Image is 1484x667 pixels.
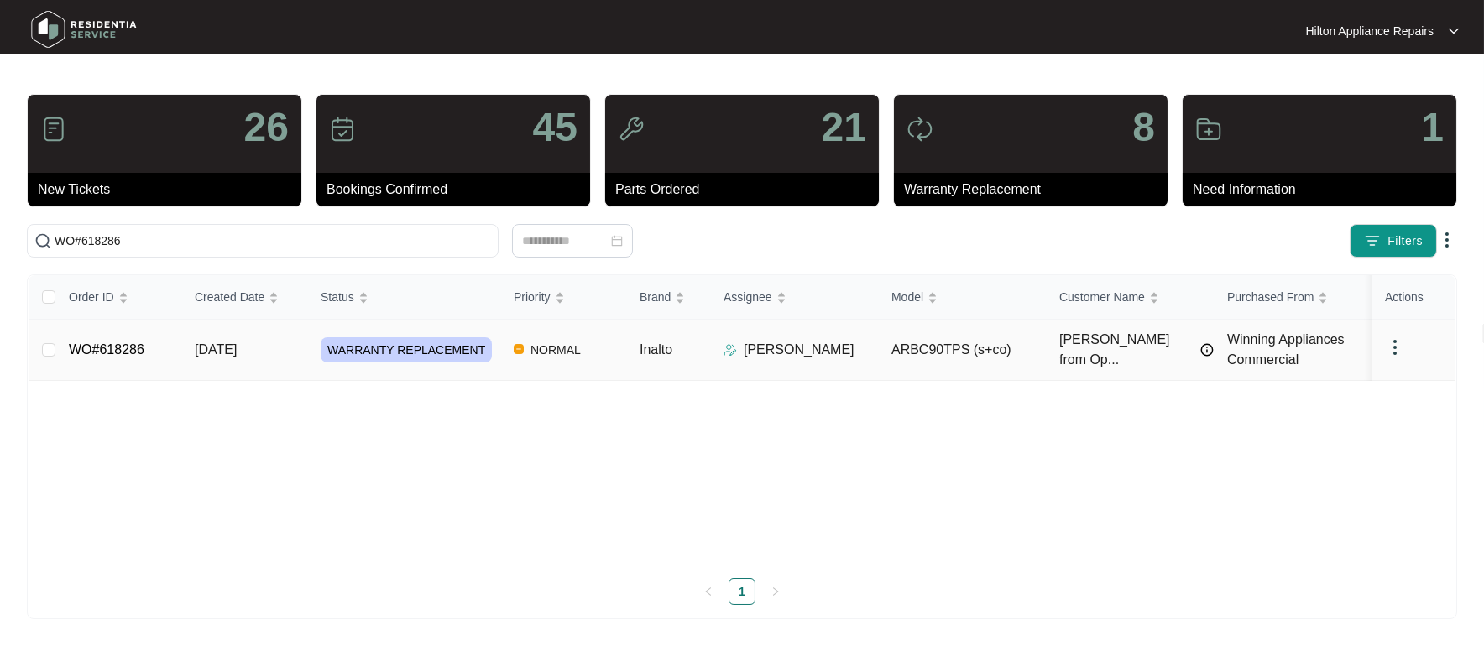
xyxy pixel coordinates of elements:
img: icon [618,116,645,143]
th: Status [307,275,500,320]
a: 1 [729,579,755,604]
p: New Tickets [38,180,301,200]
th: Customer Name [1046,275,1214,320]
img: icon [1195,116,1222,143]
a: WO#618286 [69,342,144,357]
p: 45 [533,107,577,148]
img: Info icon [1200,343,1214,357]
button: right [762,578,789,605]
span: NORMAL [524,340,588,360]
td: ARBC90TPS (s+co) [878,320,1046,381]
span: [PERSON_NAME] from Op... [1059,330,1192,370]
span: Winning Appliances Commercial [1227,332,1345,367]
th: Purchased From [1214,275,1382,320]
p: Parts Ordered [615,180,879,200]
img: Assigner Icon [724,343,737,357]
span: right [771,586,781,597]
img: dropdown arrow [1385,337,1405,357]
li: Previous Page [695,578,722,605]
p: 21 [822,107,866,148]
th: Actions [1372,275,1455,320]
li: 1 [729,578,755,605]
span: Assignee [724,288,772,306]
li: Next Page [762,578,789,605]
span: Priority [514,288,551,306]
p: 8 [1132,107,1155,148]
th: Created Date [181,275,307,320]
p: Bookings Confirmed [327,180,590,200]
img: filter icon [1364,232,1381,249]
th: Order ID [55,275,181,320]
p: Need Information [1193,180,1456,200]
input: Search by Order Id, Assignee Name, Customer Name, Brand and Model [55,232,491,250]
img: icon [907,116,933,143]
img: search-icon [34,232,51,249]
span: Filters [1387,232,1423,250]
p: 26 [244,107,289,148]
img: icon [40,116,67,143]
span: Created Date [195,288,264,306]
span: Inalto [640,342,672,357]
img: Vercel Logo [514,344,524,354]
span: WARRANTY REPLACEMENT [321,337,492,362]
p: 1 [1421,107,1444,148]
p: Warranty Replacement [904,180,1168,200]
img: dropdown arrow [1449,27,1459,35]
th: Assignee [710,275,878,320]
p: Hilton Appliance Repairs [1305,23,1434,39]
span: Status [321,288,354,306]
th: Priority [500,275,626,320]
span: [DATE] [195,342,237,357]
th: Model [878,275,1046,320]
button: left [695,578,722,605]
span: Order ID [69,288,114,306]
span: Brand [640,288,671,306]
span: left [703,586,713,597]
span: Customer Name [1059,288,1145,306]
span: Purchased From [1227,288,1314,306]
span: Model [891,288,923,306]
th: Brand [626,275,710,320]
button: filter iconFilters [1350,224,1437,258]
img: icon [329,116,356,143]
p: [PERSON_NAME] [744,340,854,360]
img: dropdown arrow [1437,230,1457,250]
img: residentia service logo [25,4,143,55]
